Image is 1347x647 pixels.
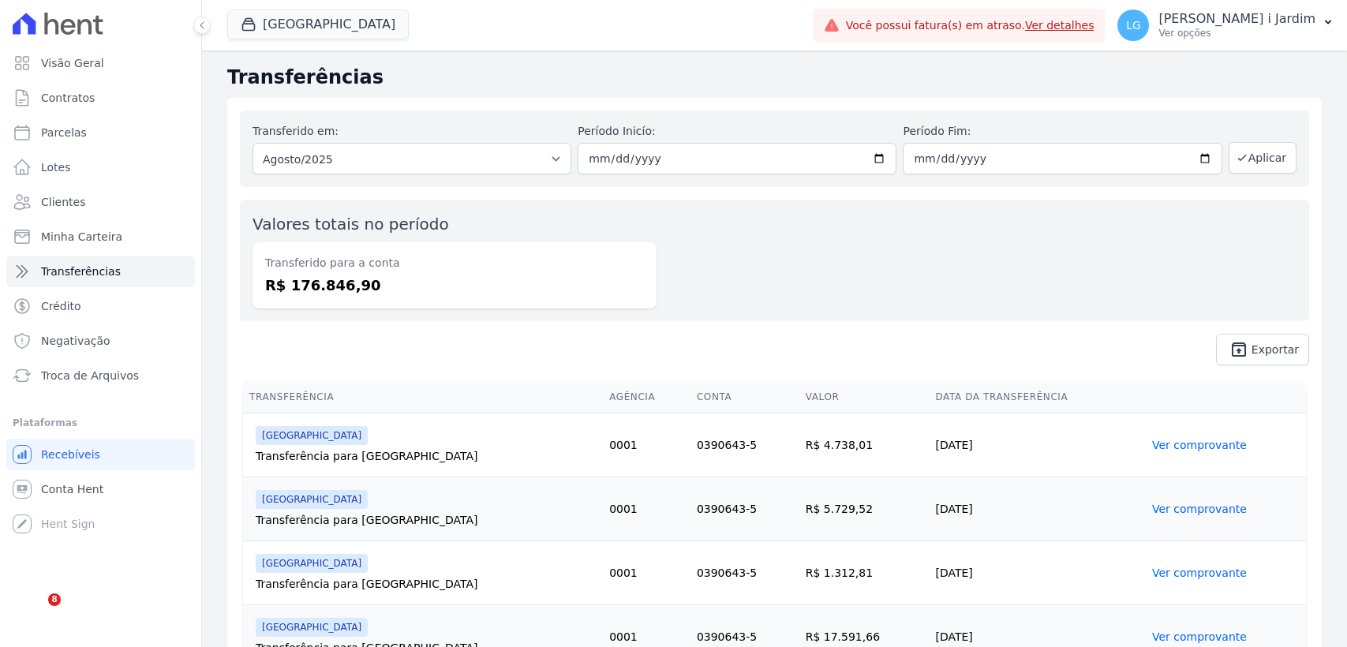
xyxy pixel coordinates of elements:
[1229,340,1248,359] i: unarchive
[1152,503,1247,515] a: Ver comprovante
[603,477,690,541] td: 0001
[256,512,597,528] div: Transferência para [GEOGRAPHIC_DATA]
[227,9,409,39] button: [GEOGRAPHIC_DATA]
[799,413,930,477] td: R$ 4.738,01
[1158,11,1315,27] p: [PERSON_NAME] i Jardim
[1152,439,1247,451] a: Ver comprovante
[13,413,189,432] div: Plataformas
[256,448,597,464] div: Transferência para [GEOGRAPHIC_DATA]
[41,447,100,462] span: Recebíveis
[578,123,896,140] label: Período Inicío:
[690,381,799,413] th: Conta
[690,413,799,477] td: 0390643-5
[41,298,81,314] span: Crédito
[41,125,87,140] span: Parcelas
[41,229,122,245] span: Minha Carteira
[256,426,368,445] span: [GEOGRAPHIC_DATA]
[1152,630,1247,643] a: Ver comprovante
[253,125,339,137] label: Transferido em:
[603,413,690,477] td: 0001
[41,264,121,279] span: Transferências
[41,333,110,349] span: Negativação
[6,117,195,148] a: Parcelas
[903,123,1222,140] label: Período Fim:
[799,477,930,541] td: R$ 5.729,52
[6,290,195,322] a: Crédito
[1229,142,1296,174] button: Aplicar
[41,194,85,210] span: Clientes
[265,275,644,296] dd: R$ 176.846,90
[799,381,930,413] th: Valor
[253,215,449,234] label: Valores totais no período
[929,381,1146,413] th: Data da Transferência
[1152,567,1247,579] a: Ver comprovante
[799,541,930,605] td: R$ 1.312,81
[16,593,54,631] iframe: Intercom live chat
[846,17,1094,34] span: Você possui fatura(s) em atraso.
[929,413,1146,477] td: [DATE]
[1216,334,1309,365] a: unarchive Exportar
[6,47,195,79] a: Visão Geral
[256,554,368,573] span: [GEOGRAPHIC_DATA]
[6,473,195,505] a: Conta Hent
[6,221,195,252] a: Minha Carteira
[6,439,195,470] a: Recebíveis
[256,618,368,637] span: [GEOGRAPHIC_DATA]
[1105,3,1347,47] button: LG [PERSON_NAME] i Jardim Ver opções
[603,381,690,413] th: Agência
[41,481,103,497] span: Conta Hent
[6,256,195,287] a: Transferências
[1252,345,1299,354] span: Exportar
[6,151,195,183] a: Lotes
[48,593,61,606] span: 8
[41,159,71,175] span: Lotes
[265,255,644,271] dt: Transferido para a conta
[929,541,1146,605] td: [DATE]
[1158,27,1315,39] p: Ver opções
[6,186,195,218] a: Clientes
[1025,19,1094,32] a: Ver detalhes
[6,82,195,114] a: Contratos
[41,90,95,106] span: Contratos
[6,325,195,357] a: Negativação
[227,63,1322,92] h2: Transferências
[690,477,799,541] td: 0390643-5
[256,490,368,509] span: [GEOGRAPHIC_DATA]
[41,368,139,383] span: Troca de Arquivos
[929,477,1146,541] td: [DATE]
[256,576,597,592] div: Transferência para [GEOGRAPHIC_DATA]
[6,360,195,391] a: Troca de Arquivos
[690,541,799,605] td: 0390643-5
[603,541,690,605] td: 0001
[243,381,603,413] th: Transferência
[41,55,104,71] span: Visão Geral
[1126,20,1141,31] span: LG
